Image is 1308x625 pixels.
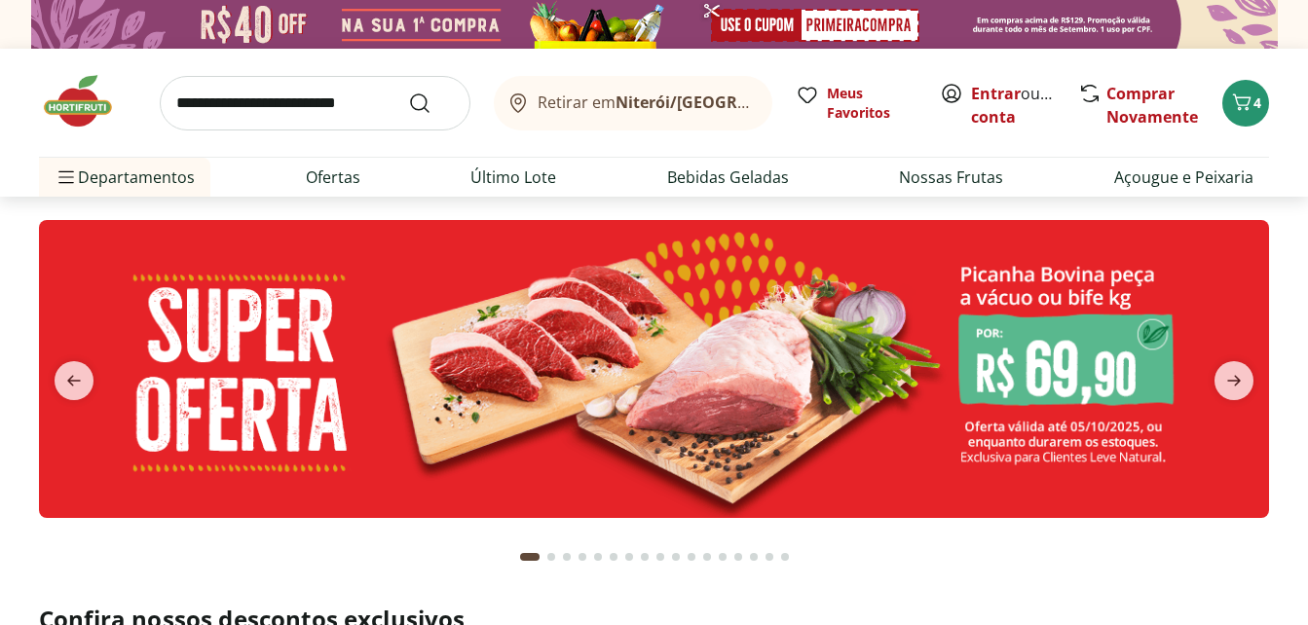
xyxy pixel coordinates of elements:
button: previous [39,361,109,400]
button: Go to page 7 from fs-carousel [621,533,637,580]
b: Niterói/[GEOGRAPHIC_DATA] [616,92,838,113]
a: Criar conta [971,83,1078,128]
button: Current page from fs-carousel [516,533,543,580]
a: Entrar [971,83,1021,104]
button: Go to page 3 from fs-carousel [559,533,575,580]
button: next [1199,361,1269,400]
button: Go to page 6 from fs-carousel [606,533,621,580]
a: Açougue e Peixaria [1114,165,1253,189]
button: Go to page 17 from fs-carousel [777,533,793,580]
input: search [160,76,470,130]
a: Comprar Novamente [1106,83,1198,128]
span: 4 [1253,93,1261,112]
a: Último Lote [470,165,556,189]
button: Go to page 4 from fs-carousel [575,533,590,580]
button: Go to page 5 from fs-carousel [590,533,606,580]
button: Go to page 14 from fs-carousel [730,533,746,580]
span: Departamentos [55,154,195,201]
a: Ofertas [306,165,360,189]
a: Nossas Frutas [899,165,1003,189]
a: Meus Favoritos [796,84,916,123]
button: Go to page 15 from fs-carousel [746,533,762,580]
img: Hortifruti [39,72,136,130]
button: Go to page 10 from fs-carousel [668,533,684,580]
a: Bebidas Geladas [667,165,789,189]
button: Menu [55,154,78,201]
button: Go to page 16 from fs-carousel [762,533,777,580]
span: ou [971,82,1058,129]
span: Meus Favoritos [827,84,916,123]
button: Go to page 13 from fs-carousel [715,533,730,580]
img: super oferta [39,220,1269,518]
span: Retirar em [538,93,753,111]
button: Go to page 9 from fs-carousel [653,533,668,580]
button: Go to page 2 from fs-carousel [543,533,559,580]
button: Submit Search [408,92,455,115]
button: Go to page 12 from fs-carousel [699,533,715,580]
button: Go to page 8 from fs-carousel [637,533,653,580]
button: Carrinho [1222,80,1269,127]
button: Retirar emNiterói/[GEOGRAPHIC_DATA] [494,76,772,130]
button: Go to page 11 from fs-carousel [684,533,699,580]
